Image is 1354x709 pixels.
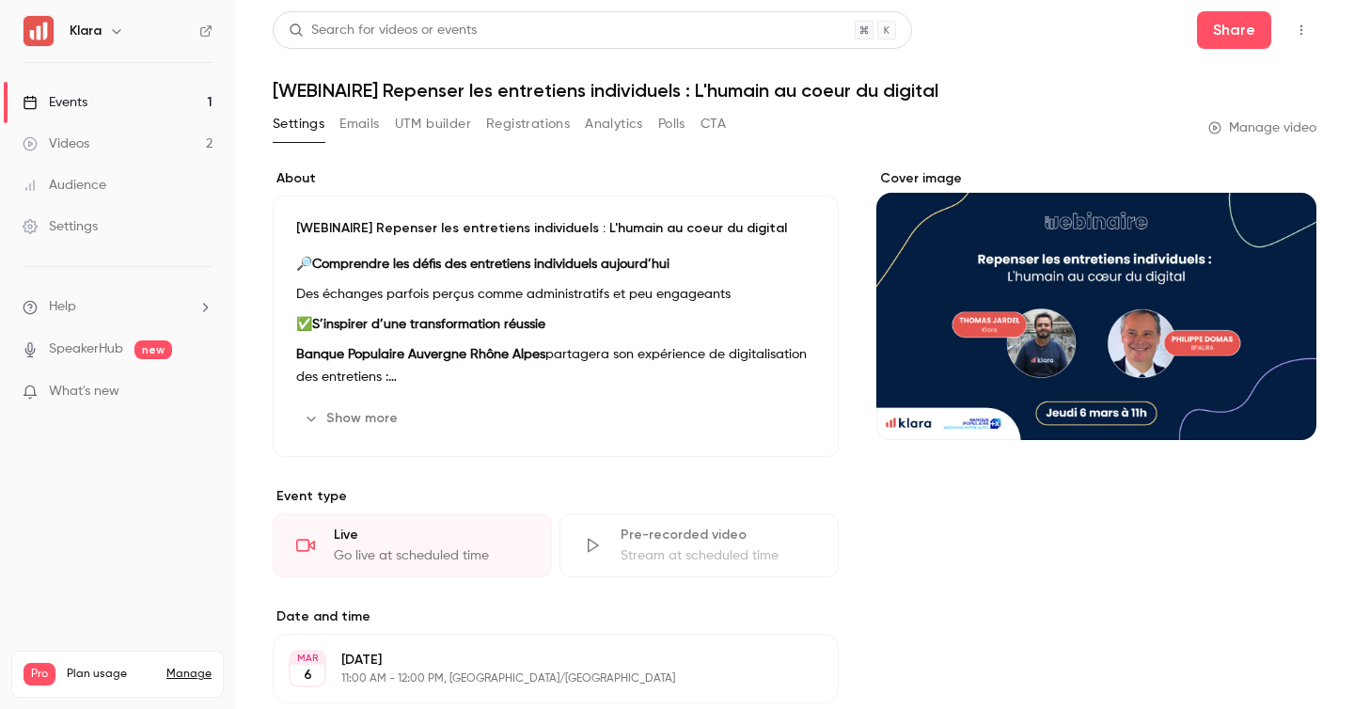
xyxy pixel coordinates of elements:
[273,513,552,577] div: LiveGo live at scheduled time
[273,109,324,139] button: Settings
[341,651,739,670] p: [DATE]
[585,109,643,139] button: Analytics
[658,109,685,139] button: Polls
[876,169,1316,188] label: Cover image
[341,671,739,686] p: 11:00 AM - 12:00 PM, [GEOGRAPHIC_DATA]/[GEOGRAPHIC_DATA]
[49,382,119,402] span: What's new
[334,526,528,544] div: Live
[395,109,471,139] button: UTM builder
[876,169,1316,440] section: Cover image
[23,176,106,195] div: Audience
[23,93,87,112] div: Events
[273,487,839,506] p: Event type
[304,666,312,685] p: 6
[49,339,123,359] a: SpeakerHub
[339,109,379,139] button: Emails
[24,16,54,46] img: Klara
[49,297,76,317] span: Help
[291,652,324,665] div: MAR
[621,546,815,565] div: Stream at scheduled time
[296,343,815,388] p: partagera son expérience de digitalisation des entretiens :
[296,253,815,276] p: 🔎
[296,313,815,336] p: ✅
[621,526,815,544] div: Pre-recorded video
[701,109,726,139] button: CTA
[23,297,213,317] li: help-dropdown-opener
[23,134,89,153] div: Videos
[273,169,839,188] label: About
[296,219,815,238] p: [WEBINAIRE] Repenser les entretiens individuels : L'humain au coeur du digital
[166,667,212,682] a: Manage
[23,217,98,236] div: Settings
[134,340,172,359] span: new
[296,283,815,306] p: Des échanges parfois perçus comme administratifs et peu engageants
[24,663,55,685] span: Pro
[289,21,477,40] div: Search for videos or events
[70,22,102,40] h6: Klara
[486,109,570,139] button: Registrations
[67,667,155,682] span: Plan usage
[273,607,839,626] label: Date and time
[273,79,1316,102] h1: [WEBINAIRE] Repenser les entretiens individuels : L'humain au coeur du digital
[559,513,839,577] div: Pre-recorded videoStream at scheduled time
[296,403,409,433] button: Show more
[296,348,545,361] strong: Banque Populaire Auvergne Rhône Alpes
[190,384,213,401] iframe: Noticeable Trigger
[1208,118,1316,137] a: Manage video
[312,258,669,271] strong: Comprendre les défis des entretiens individuels aujourd’hui
[312,318,545,331] strong: S’inspirer d’une transformation réussie
[1197,11,1271,49] button: Share
[334,546,528,565] div: Go live at scheduled time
